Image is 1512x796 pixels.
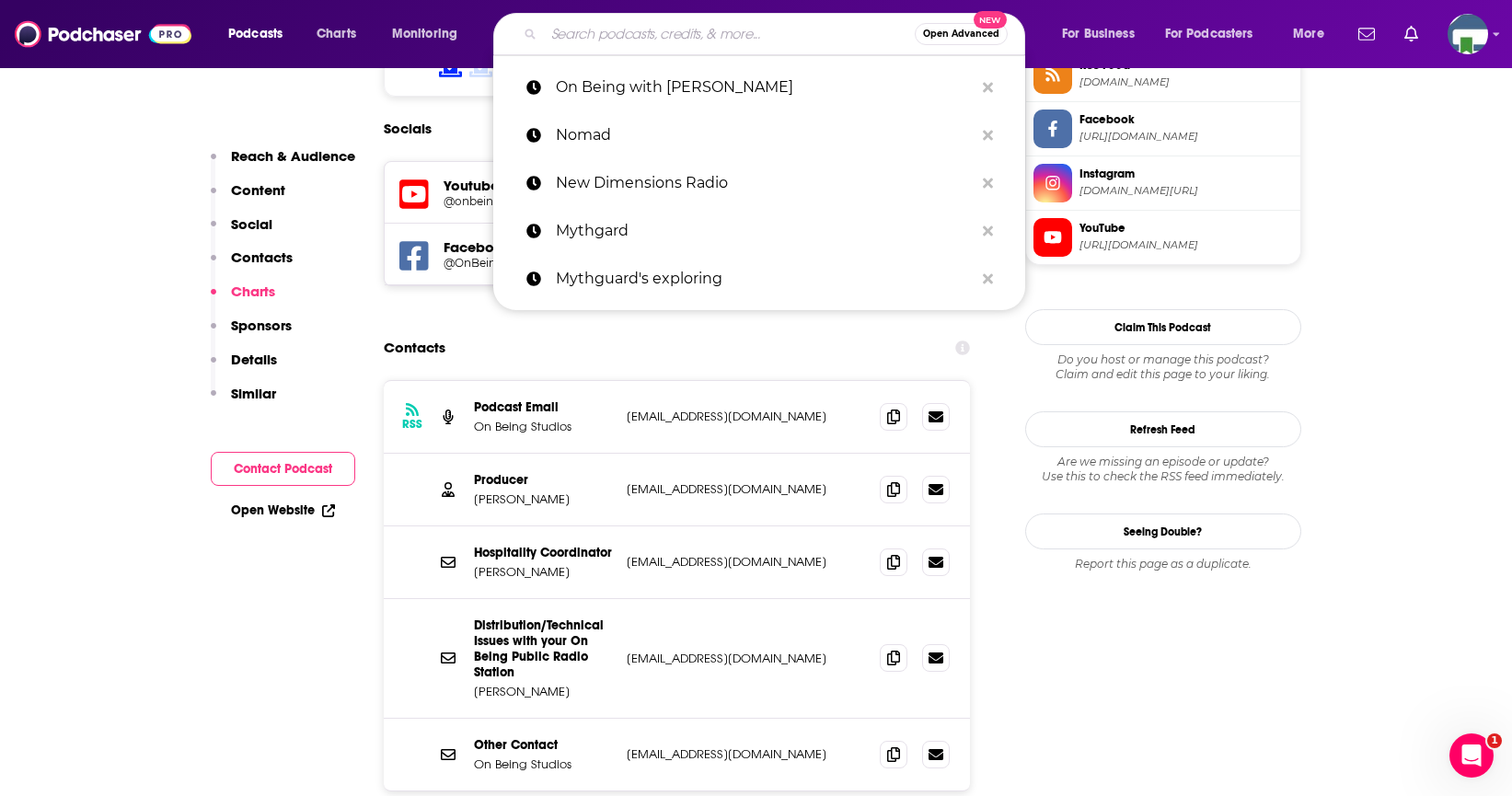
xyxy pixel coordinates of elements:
span: Podcasts [228,21,283,47]
span: Instagram [1079,166,1293,182]
p: Other Contact [474,737,612,753]
h5: Youtube [444,177,595,194]
button: open menu [1153,19,1280,49]
a: Charts [305,19,367,49]
a: Facebook[URL][DOMAIN_NAME] [1033,110,1293,148]
p: Mythgard [556,207,974,255]
p: Mythguard's exploring [556,255,974,303]
span: Do you host or manage this podcast? [1025,352,1301,367]
p: [PERSON_NAME] [474,491,612,507]
div: Search podcasts, credits, & more... [511,13,1043,55]
p: Nomad [556,111,974,159]
p: [EMAIL_ADDRESS][DOMAIN_NAME] [627,481,866,497]
button: open menu [1049,19,1158,49]
iframe: Intercom live chat [1449,733,1494,778]
p: [PERSON_NAME] [474,564,612,580]
span: Monitoring [392,21,457,47]
p: Contacts [231,248,293,266]
div: Are we missing an episode or update? Use this to check the RSS feed immediately. [1025,455,1301,484]
div: Claim and edit this page to your liking. [1025,352,1301,382]
span: https://www.youtube.com/@onbeingwithkristatippettpo4698 [1079,238,1293,252]
h3: RSS [402,417,422,432]
button: open menu [1280,19,1347,49]
span: For Business [1062,21,1135,47]
p: Sponsors [231,317,292,334]
p: New Dimensions Radio [556,159,974,207]
span: New [974,11,1007,29]
a: @onbeingwithkristatippettpo4698 [444,194,595,208]
a: New Dimensions Radio [493,159,1025,207]
button: Claim This Podcast [1025,309,1301,345]
img: User Profile [1448,14,1488,54]
button: Contacts [211,248,293,283]
button: Contact Podcast [211,452,355,486]
button: Similar [211,385,276,419]
span: For Podcasters [1165,21,1253,47]
img: Podchaser - Follow, Share and Rate Podcasts [15,17,191,52]
div: Report this page as a duplicate. [1025,557,1301,571]
a: Open Website [231,502,335,518]
p: Producer [474,472,612,488]
p: Details [231,351,277,368]
span: Logged in as KCMedia [1448,14,1488,54]
button: Open AdvancedNew [915,23,1008,45]
h5: Facebook [444,238,595,256]
span: feeds.simplecast.com [1079,75,1293,89]
span: Facebook [1079,111,1293,128]
a: YouTube[URL][DOMAIN_NAME] [1033,218,1293,257]
button: Details [211,351,277,385]
h2: Contacts [384,330,445,365]
p: Hospitality Coordinator [474,545,612,560]
button: Show profile menu [1448,14,1488,54]
p: Social [231,215,272,233]
span: More [1293,21,1324,47]
span: YouTube [1079,220,1293,236]
p: [EMAIL_ADDRESS][DOMAIN_NAME] [627,554,866,570]
p: [EMAIL_ADDRESS][DOMAIN_NAME] [627,746,866,762]
a: @OnBeing [444,256,595,270]
p: Podcast Email [474,399,612,415]
a: On Being with [PERSON_NAME] [493,63,1025,111]
button: open menu [215,19,306,49]
button: Sponsors [211,317,292,351]
button: Refresh Feed [1025,411,1301,447]
span: https://www.facebook.com/OnBeing [1079,130,1293,144]
p: Content [231,181,285,199]
span: Open Advanced [923,29,999,39]
p: [EMAIL_ADDRESS][DOMAIN_NAME] [627,409,866,424]
a: Instagram[DOMAIN_NAME][URL] [1033,164,1293,202]
a: Show notifications dropdown [1397,18,1425,50]
p: Reach & Audience [231,147,355,165]
a: RSS Feed[DOMAIN_NAME] [1033,55,1293,94]
input: Search podcasts, credits, & more... [544,19,915,49]
button: open menu [379,19,481,49]
a: Mythgard [493,207,1025,255]
button: Content [211,181,285,215]
p: Distribution/Technical Issues with your On Being Public Radio Station [474,617,612,680]
p: [PERSON_NAME] [474,684,612,699]
span: Charts [317,21,356,47]
button: Reach & Audience [211,147,355,181]
p: On Being Studios [474,419,612,434]
a: Nomad [493,111,1025,159]
a: Mythguard's exploring [493,255,1025,303]
button: Social [211,215,272,249]
p: [EMAIL_ADDRESS][DOMAIN_NAME] [627,651,866,666]
button: Charts [211,283,275,317]
a: Seeing Double? [1025,513,1301,549]
span: 1 [1487,733,1502,748]
span: instagram.com/onbeing [1079,184,1293,198]
p: Charts [231,283,275,300]
a: Show notifications dropdown [1351,18,1382,50]
p: On Being Studios [474,756,612,772]
p: Similar [231,385,276,402]
p: On Being with Krista [556,63,974,111]
h2: Socials [384,111,432,146]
